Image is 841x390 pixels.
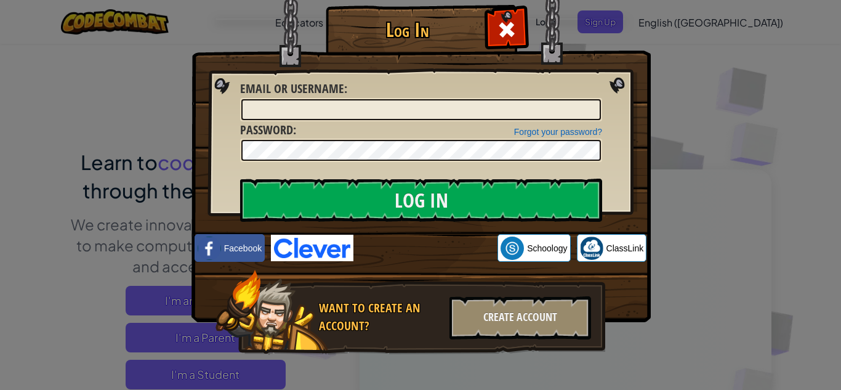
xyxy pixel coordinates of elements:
[271,235,353,261] img: clever-logo-blue.png
[353,235,497,262] iframe: Sign in with Google Button
[527,242,567,254] span: Schoology
[240,179,602,222] input: Log In
[319,299,442,335] div: Want to create an account?
[198,237,221,260] img: facebook_small.png
[240,80,344,97] span: Email or Username
[240,80,347,98] label: :
[449,296,591,339] div: Create Account
[606,242,644,254] span: ClassLink
[580,237,603,260] img: classlink-logo-small.png
[240,121,293,138] span: Password
[224,242,262,254] span: Facebook
[501,237,524,260] img: schoology.png
[240,121,296,139] label: :
[329,19,486,41] h1: Log In
[514,127,602,137] a: Forgot your password?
